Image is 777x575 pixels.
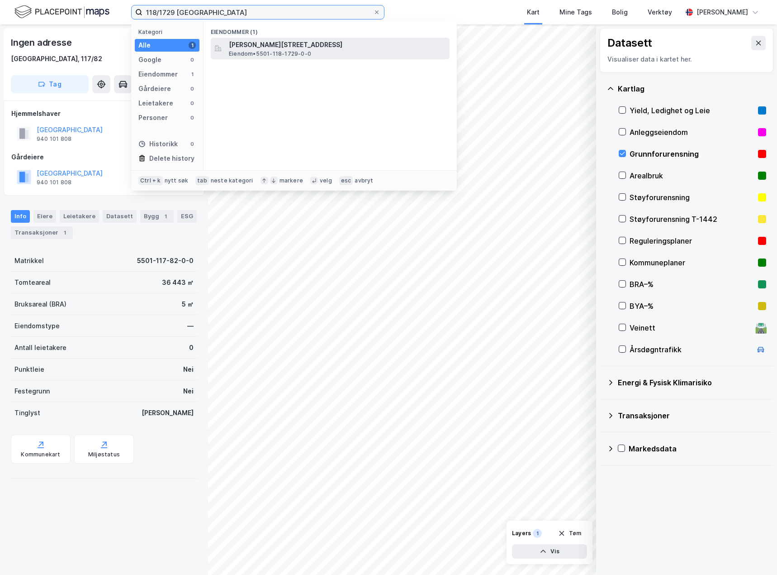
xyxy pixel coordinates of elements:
div: 0 [189,100,196,107]
div: Google [138,54,161,65]
div: Nei [183,364,194,375]
div: Kartlag [618,83,766,94]
div: Ingen adresse [11,35,73,50]
div: Leietakere [60,210,99,223]
div: markere [280,177,303,184]
div: 0 [189,140,196,148]
div: Leietakere [138,98,173,109]
div: Matrikkel [14,255,44,266]
button: Tøm [552,526,587,541]
div: 0 [189,56,196,63]
div: 1 [161,212,170,221]
div: Årsdøgntrafikk [630,344,752,355]
div: Kategori [138,29,199,35]
div: Gårdeiere [138,83,171,94]
div: 5501-117-82-0-0 [137,255,194,266]
div: Datasett [607,36,652,50]
div: Ctrl + k [138,176,163,185]
div: Veinett [630,322,752,333]
div: Støyforurensning T-1442 [630,214,754,225]
div: 1 [189,42,196,49]
div: Punktleie [14,364,44,375]
div: 5 ㎡ [182,299,194,310]
div: Bygg [140,210,174,223]
button: Tag [11,75,89,93]
div: Visualiser data i kartet her. [607,54,766,65]
img: logo.f888ab2527a4732fd821a326f86c7f29.svg [14,4,109,20]
div: Personer [138,112,168,123]
div: Kontrollprogram for chat [732,532,777,575]
div: Kommunekart [21,451,60,458]
div: Yield, Ledighet og Leie [630,105,754,116]
div: Alle [138,40,151,51]
div: 1 [533,529,542,538]
div: Info [11,210,30,223]
input: Søk på adresse, matrikkel, gårdeiere, leietakere eller personer [142,5,373,19]
div: Eiendommer [138,69,178,80]
div: 0 [189,342,194,353]
div: 1 [60,228,69,237]
div: Tinglyst [14,407,40,418]
div: Arealbruk [630,170,754,181]
div: 940 101 808 [37,135,71,143]
div: Festegrunn [14,386,50,397]
iframe: Chat Widget [732,532,777,575]
button: Vis [512,544,587,559]
div: — [187,321,194,331]
div: Kart [527,7,540,18]
div: Grunnforurensning [630,149,754,159]
div: Hjemmelshaver [11,108,197,119]
div: esc [339,176,353,185]
div: Transaksjoner [618,410,766,421]
div: [PERSON_NAME] [142,407,194,418]
div: 0 [189,114,196,121]
div: ESG [177,210,197,223]
div: 940 101 808 [37,179,71,186]
div: Historikk [138,139,178,149]
div: velg [320,177,332,184]
div: Gårdeiere [11,152,197,163]
div: Miljøstatus [88,451,120,458]
div: Kommuneplaner [630,257,754,268]
div: Antall leietakere [14,342,66,353]
div: BRA–% [630,279,754,290]
span: Eiendom • 5501-118-1729-0-0 [229,50,311,57]
div: neste kategori [211,177,253,184]
div: BYA–% [630,301,754,311]
div: Eiendommer (1) [204,21,457,38]
div: Mine Tags [559,7,592,18]
div: avbryt [355,177,373,184]
div: 🛣️ [755,322,767,334]
div: Bruksareal (BRA) [14,299,66,310]
div: Datasett [103,210,137,223]
div: Reguleringsplaner [630,235,754,246]
div: Verktøy [648,7,672,18]
div: nytt søk [165,177,189,184]
div: 0 [189,85,196,92]
div: Transaksjoner [11,226,73,239]
div: Eiere [33,210,56,223]
div: 36 443 ㎡ [162,277,194,288]
div: Tomteareal [14,277,51,288]
div: Layers [512,530,531,537]
div: Støyforurensning [630,192,754,203]
div: 1 [189,71,196,78]
span: [PERSON_NAME][STREET_ADDRESS] [229,39,446,50]
div: [PERSON_NAME] [696,7,748,18]
div: Delete history [149,153,194,164]
div: Energi & Fysisk Klimarisiko [618,377,766,388]
div: Markedsdata [629,443,766,454]
div: Anleggseiendom [630,127,754,138]
div: Eiendomstype [14,321,60,331]
div: Nei [183,386,194,397]
div: [GEOGRAPHIC_DATA], 117/82 [11,53,102,64]
div: tab [195,176,209,185]
div: Bolig [612,7,628,18]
